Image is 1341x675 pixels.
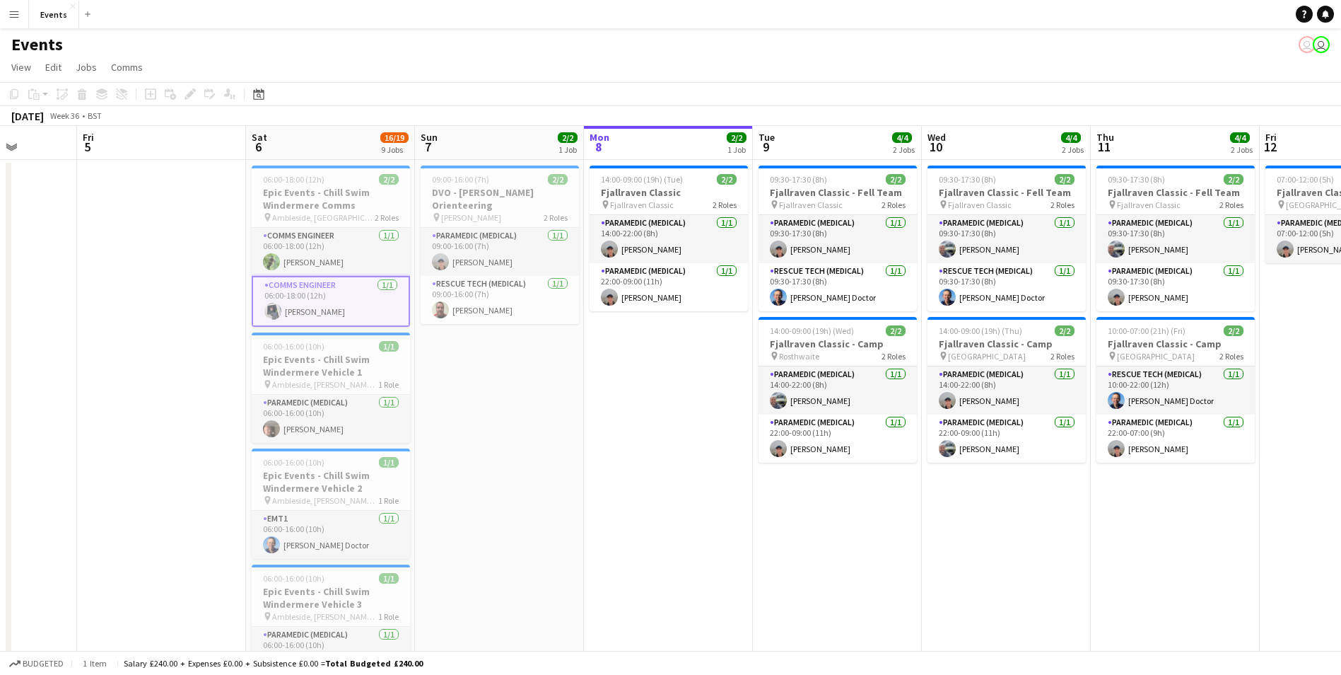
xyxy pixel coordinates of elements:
[45,61,62,74] span: Edit
[1299,36,1316,53] app-user-avatar: Paul Wilmore
[1313,36,1330,53] app-user-avatar: Paul Wilmore
[11,34,63,55] h1: Events
[6,58,37,76] a: View
[11,109,44,123] div: [DATE]
[29,1,79,28] button: Events
[11,61,31,74] span: View
[40,58,67,76] a: Edit
[124,658,423,669] div: Salary £240.00 + Expenses £0.00 + Subsistence £0.00 =
[325,658,423,669] span: Total Budgeted £240.00
[111,61,143,74] span: Comms
[47,110,82,121] span: Week 36
[76,61,97,74] span: Jobs
[70,58,103,76] a: Jobs
[78,658,112,669] span: 1 item
[88,110,102,121] div: BST
[23,659,64,669] span: Budgeted
[7,656,66,671] button: Budgeted
[105,58,148,76] a: Comms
